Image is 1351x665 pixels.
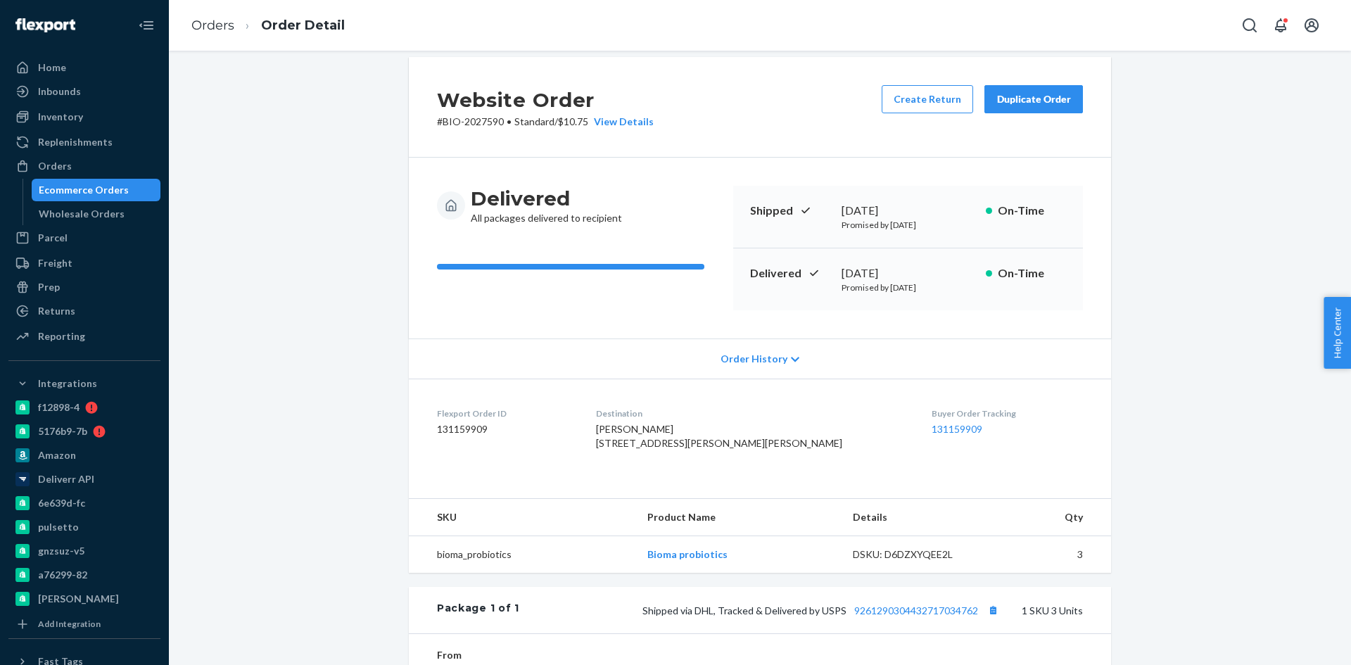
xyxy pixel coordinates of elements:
[38,568,87,582] div: a76299-82
[596,423,842,449] span: [PERSON_NAME] [STREET_ADDRESS][PERSON_NAME][PERSON_NAME]
[588,115,654,129] button: View Details
[8,588,160,610] a: [PERSON_NAME]
[38,280,60,294] div: Prep
[8,227,160,249] a: Parcel
[842,281,975,293] p: Promised by [DATE]
[38,592,119,606] div: [PERSON_NAME]
[8,540,160,562] a: gnzsuz-v5
[8,56,160,79] a: Home
[38,544,84,558] div: gnzsuz-v5
[437,422,573,436] dd: 131159909
[750,265,830,281] p: Delivered
[8,468,160,490] a: Deliverr API
[39,207,125,221] div: Wholesale Orders
[596,407,909,419] dt: Destination
[38,110,83,124] div: Inventory
[1236,11,1264,39] button: Open Search Box
[38,159,72,173] div: Orders
[842,499,996,536] th: Details
[8,420,160,443] a: 5176b9-7b
[38,448,76,462] div: Amazon
[38,84,81,99] div: Inbounds
[39,183,129,197] div: Ecommerce Orders
[38,231,68,245] div: Parcel
[998,265,1066,281] p: On-Time
[38,424,87,438] div: 5176b9-7b
[437,115,654,129] p: # BIO-2027590 / $10.75
[842,219,975,231] p: Promised by [DATE]
[180,5,356,46] ol: breadcrumbs
[8,564,160,586] a: a76299-82
[437,85,654,115] h2: Website Order
[8,300,160,322] a: Returns
[8,276,160,298] a: Prep
[853,547,985,562] div: DSKU: D6DZXYQEE2L
[642,604,1002,616] span: Shipped via DHL, Tracked & Delivered by USPS
[32,203,161,225] a: Wholesale Orders
[842,203,975,219] div: [DATE]
[132,11,160,39] button: Close Navigation
[8,492,160,514] a: 6e639d-fc
[437,601,519,619] div: Package 1 of 1
[1324,297,1351,369] button: Help Center
[514,115,554,127] span: Standard
[507,115,512,127] span: •
[38,256,72,270] div: Freight
[996,536,1111,574] td: 3
[38,376,97,391] div: Integrations
[647,548,728,560] a: Bioma probiotics
[8,106,160,128] a: Inventory
[750,203,830,219] p: Shipped
[721,352,787,366] span: Order History
[38,304,75,318] div: Returns
[437,648,605,662] dt: From
[8,444,160,467] a: Amazon
[932,423,982,435] a: 131159909
[8,516,160,538] a: pulsetto
[32,179,161,201] a: Ecommerce Orders
[471,186,622,225] div: All packages delivered to recipient
[38,329,85,343] div: Reporting
[636,499,841,536] th: Product Name
[8,155,160,177] a: Orders
[984,601,1002,619] button: Copy tracking number
[38,472,94,486] div: Deliverr API
[996,499,1111,536] th: Qty
[8,252,160,274] a: Freight
[1298,11,1326,39] button: Open account menu
[1267,11,1295,39] button: Open notifications
[854,604,978,616] a: 9261290304432717034762
[437,407,573,419] dt: Flexport Order ID
[409,499,636,536] th: SKU
[996,92,1071,106] div: Duplicate Order
[261,18,345,33] a: Order Detail
[409,536,636,574] td: bioma_probiotics
[8,131,160,153] a: Replenishments
[8,80,160,103] a: Inbounds
[932,407,1083,419] dt: Buyer Order Tracking
[842,265,975,281] div: [DATE]
[38,496,85,510] div: 6e639d-fc
[38,520,79,534] div: pulsetto
[8,325,160,348] a: Reporting
[8,396,160,419] a: f12898-4
[8,616,160,633] a: Add Integration
[519,601,1083,619] div: 1 SKU 3 Units
[38,618,101,630] div: Add Integration
[38,61,66,75] div: Home
[38,400,80,414] div: f12898-4
[998,203,1066,219] p: On-Time
[882,85,973,113] button: Create Return
[984,85,1083,113] button: Duplicate Order
[191,18,234,33] a: Orders
[471,186,622,211] h3: Delivered
[8,372,160,395] button: Integrations
[15,18,75,32] img: Flexport logo
[38,135,113,149] div: Replenishments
